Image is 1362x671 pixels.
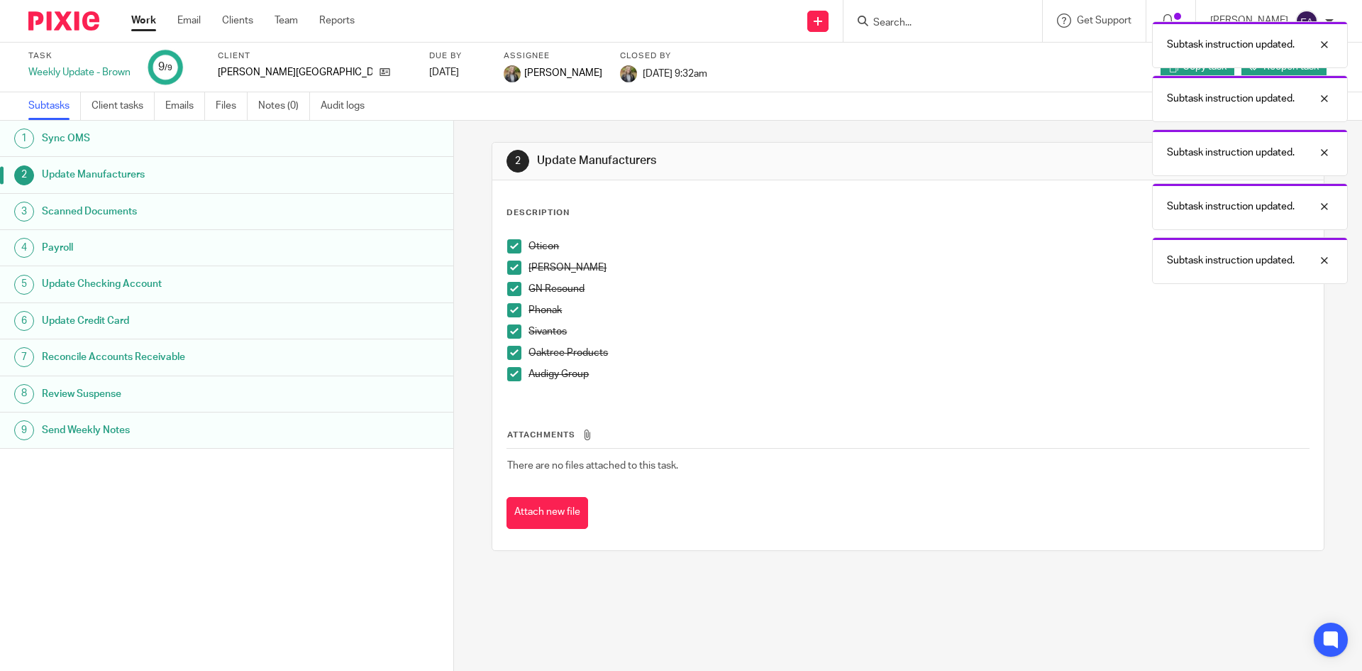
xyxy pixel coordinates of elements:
[528,239,1308,253] p: Oticon
[42,383,307,405] h1: Review Suspense
[321,92,375,120] a: Audit logs
[165,64,172,72] small: /9
[643,68,707,78] span: [DATE] 9:32am
[275,13,298,28] a: Team
[165,92,205,120] a: Emails
[528,367,1308,381] p: Audigy Group
[42,164,307,185] h1: Update Manufacturers
[1167,253,1295,268] p: Subtask instruction updated.
[42,310,307,332] h1: Update Credit Card
[528,324,1308,339] p: Sivantos
[14,347,34,367] div: 7
[14,202,34,222] div: 3
[42,128,307,149] h1: Sync OMS
[92,92,155,120] a: Client tasks
[14,165,34,185] div: 2
[14,311,34,331] div: 6
[131,13,156,28] a: Work
[218,65,372,80] p: [PERSON_NAME][GEOGRAPHIC_DATA]
[1167,38,1295,52] p: Subtask instruction updated.
[216,92,248,120] a: Files
[258,92,310,120] a: Notes (0)
[524,66,602,80] span: [PERSON_NAME]
[528,346,1308,360] p: Oaktree Products
[1167,200,1295,214] p: Subtask instruction updated.
[222,13,253,28] a: Clients
[528,303,1308,317] p: Phonak
[42,237,307,258] h1: Payroll
[1295,10,1318,33] img: svg%3E
[528,261,1308,275] p: [PERSON_NAME]
[28,65,131,80] div: Weekly Update - Brown
[506,497,588,529] button: Attach new file
[506,150,529,173] div: 2
[504,65,521,82] img: image.jpg
[620,50,707,62] label: Closed by
[14,238,34,258] div: 4
[218,50,411,62] label: Client
[177,13,201,28] a: Email
[42,273,307,295] h1: Update Checking Account
[14,275,34,295] div: 5
[506,207,570,219] p: Description
[507,431,575,439] span: Attachments
[504,50,602,62] label: Assignee
[537,153,939,168] h1: Update Manufacturers
[507,461,678,471] span: There are no files attached to this task.
[429,65,486,80] div: [DATE]
[42,420,307,441] h1: Send Weekly Notes
[28,50,131,62] label: Task
[28,92,81,120] a: Subtasks
[14,384,34,404] div: 8
[42,347,307,368] h1: Reconcile Accounts Receivable
[1167,92,1295,106] p: Subtask instruction updated.
[42,201,307,222] h1: Scanned Documents
[14,129,34,148] div: 1
[319,13,355,28] a: Reports
[158,59,172,75] div: 9
[620,65,637,82] img: image.jpg
[28,11,99,31] img: Pixie
[14,420,34,440] div: 9
[528,282,1308,296] p: GN Resound
[429,50,486,62] label: Due by
[1167,146,1295,160] p: Subtask instruction updated.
